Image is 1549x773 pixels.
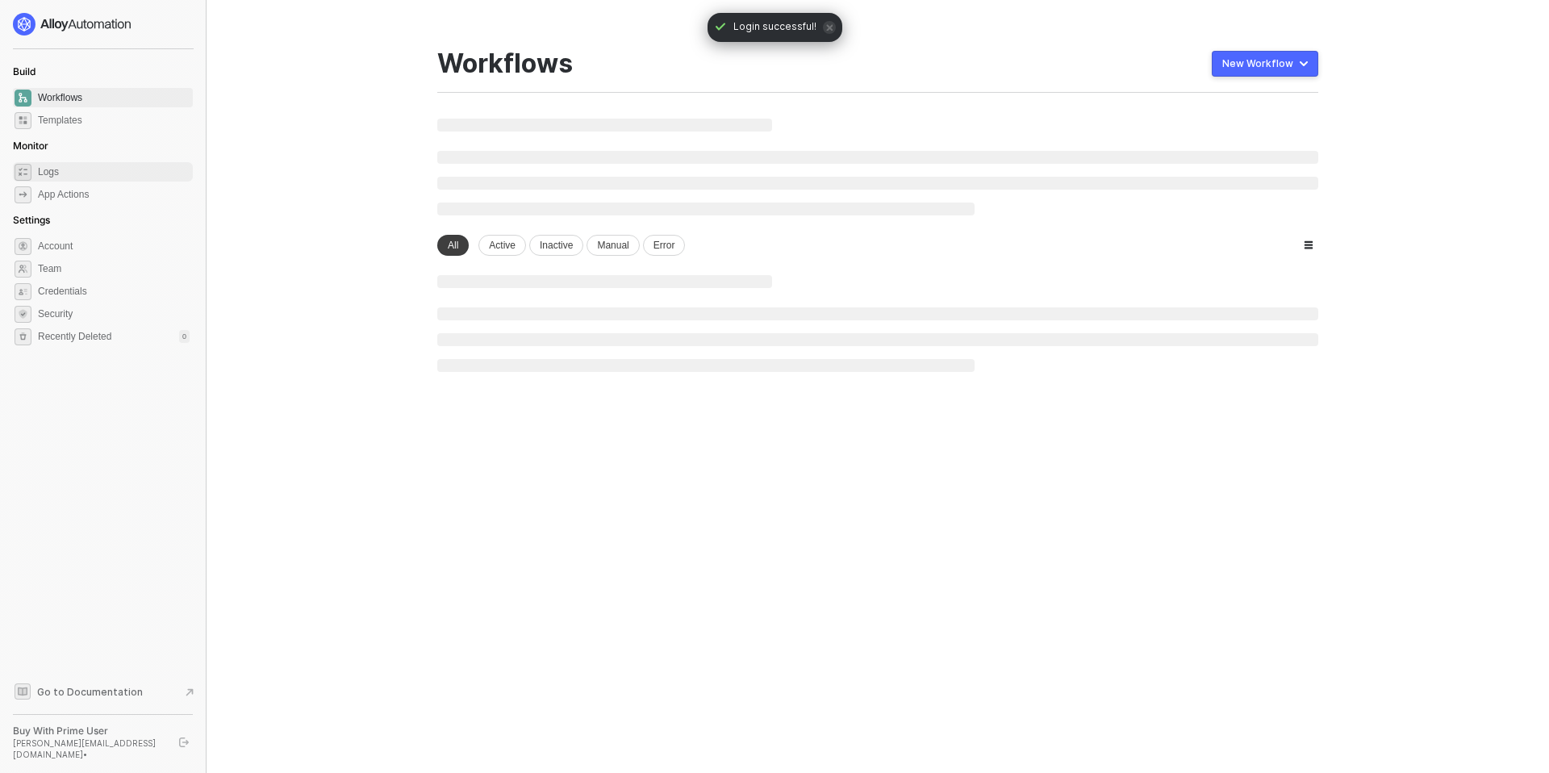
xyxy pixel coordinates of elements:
span: Monitor [13,140,48,152]
div: App Actions [38,188,89,202]
div: Buy With Prime User [13,725,165,737]
span: Go to Documentation [37,685,143,699]
span: Build [13,65,35,77]
span: security [15,306,31,323]
span: documentation [15,683,31,700]
span: dashboard [15,90,31,107]
span: Login successful! [733,19,816,36]
span: Account [38,236,190,256]
span: Logs [38,162,190,182]
span: Credentials [38,282,190,301]
span: credentials [15,283,31,300]
div: Workflows [437,48,573,79]
span: Templates [38,111,190,130]
span: Team [38,259,190,278]
span: team [15,261,31,278]
div: Active [478,235,526,256]
span: document-arrow [182,684,198,700]
span: Security [38,304,190,324]
span: settings [15,238,31,255]
span: settings [15,328,31,345]
img: logo [13,13,132,36]
div: Error [643,235,686,256]
div: New Workflow [1222,57,1293,70]
span: Recently Deleted [38,330,111,344]
span: Workflows [38,88,190,107]
button: New Workflow [1212,51,1318,77]
span: marketplace [15,112,31,129]
div: Inactive [529,235,583,256]
span: icon-logs [15,164,31,181]
span: icon-app-actions [15,186,31,203]
span: icon-check [714,20,727,33]
a: Knowledge Base [13,682,194,701]
span: logout [179,737,189,747]
span: icon-close [823,21,836,34]
div: All [437,235,469,256]
div: [PERSON_NAME][EMAIL_ADDRESS][DOMAIN_NAME] • [13,737,165,760]
div: Manual [587,235,639,256]
span: Settings [13,214,50,226]
div: 0 [179,330,190,343]
a: logo [13,13,193,36]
